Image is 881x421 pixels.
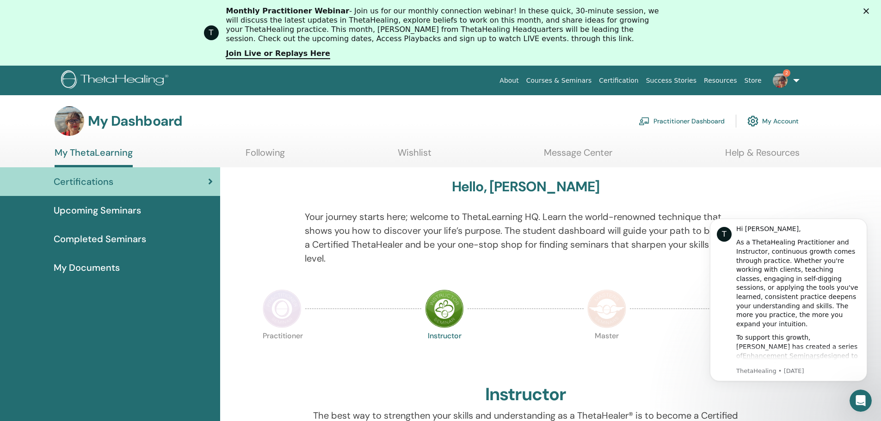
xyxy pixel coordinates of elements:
[226,6,663,43] div: - Join us for our monthly connection webinar! In these quick, 30-minute session, we will discuss ...
[54,261,120,275] span: My Documents
[55,147,133,167] a: My ThetaLearning
[496,72,522,89] a: About
[54,175,113,189] span: Certifications
[485,384,566,405] h2: Instructor
[40,126,164,226] div: To support this growth, [PERSON_NAME] has created a series of designed to help you refine your kn...
[523,72,596,89] a: Courses & Seminars
[639,117,650,125] img: chalkboard-teacher.svg
[863,8,873,14] div: Close
[54,203,141,217] span: Upcoming Seminars
[398,147,431,165] a: Wishlist
[425,289,464,328] img: Instructor
[544,147,612,165] a: Message Center
[773,73,788,88] img: default.jpg
[783,69,790,77] span: 2
[305,210,746,265] p: Your journey starts here; welcome to ThetaLearning HQ. Learn the world-renowned technique that sh...
[452,178,600,195] h3: Hello, [PERSON_NAME]
[226,49,330,59] a: Join Live or Replays Here
[55,106,84,136] img: default.jpg
[425,332,464,371] p: Instructor
[40,160,164,168] p: Message from ThetaHealing, sent 5d ago
[47,145,124,153] a: Enhancement Seminars
[595,72,642,89] a: Certification
[587,332,626,371] p: Master
[741,72,765,89] a: Store
[263,332,302,371] p: Practitioner
[765,66,803,95] a: 2
[642,72,700,89] a: Success Stories
[747,111,799,131] a: My Account
[587,289,626,328] img: Master
[61,70,172,91] img: logo.png
[696,207,881,416] iframe: Intercom notifications message
[226,6,350,15] b: Monthly Practitioner Webinar
[639,111,725,131] a: Practitioner Dashboard
[246,147,285,165] a: Following
[54,232,146,246] span: Completed Seminars
[263,289,302,328] img: Practitioner
[700,72,741,89] a: Resources
[850,390,872,412] iframe: Intercom live chat
[747,113,758,129] img: cog.svg
[88,113,182,129] h3: My Dashboard
[204,25,219,40] div: Profile image for ThetaHealing
[725,147,800,165] a: Help & Resources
